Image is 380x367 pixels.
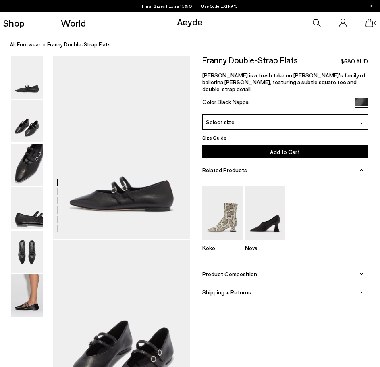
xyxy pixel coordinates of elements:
[61,18,86,28] a: World
[10,40,41,49] a: All Footwear
[11,144,43,186] img: Franny Double-Strap Flats - Image 3
[365,19,374,27] a: 0
[11,56,43,99] img: Franny Double-Strap Flats - Image 1
[11,274,43,317] img: Franny Double-Strap Flats - Image 6
[10,34,380,56] nav: breadcrumb
[11,100,43,142] img: Franny Double-Strap Flats - Image 2
[360,121,364,125] img: svg%3E
[3,18,25,28] a: Shop
[201,4,238,8] span: Navigate to /collections/ss25-final-sizes
[218,98,249,105] span: Black Nappa
[374,21,378,25] span: 0
[202,98,350,108] div: Color:
[202,289,251,296] span: Shipping + Returns
[202,145,368,158] button: Add to Cart
[202,133,226,142] button: Size Guide
[202,244,243,251] p: Koko
[202,72,368,92] p: [PERSON_NAME] is a fresh take on [PERSON_NAME]'s family of ballerina [PERSON_NAME], featuring a s...
[245,186,285,240] img: Nova Regal Pumps
[206,118,235,126] span: Select size
[142,2,238,10] p: Final Sizes | Extra 15% Off
[202,56,298,64] h2: Franny Double-Strap Flats
[11,231,43,273] img: Franny Double-Strap Flats - Image 5
[177,16,203,27] a: Aeyde
[359,168,363,172] img: svg%3E
[202,234,243,251] a: Koko Regal Heel Boots Koko
[202,167,247,173] span: Related Products
[202,271,257,277] span: Product Composition
[270,148,300,155] span: Add to Cart
[341,57,368,65] span: $580 AUD
[245,244,285,251] p: Nova
[359,272,363,276] img: svg%3E
[47,40,111,49] span: Franny Double-Strap Flats
[11,187,43,229] img: Franny Double-Strap Flats - Image 4
[359,290,363,294] img: svg%3E
[202,186,243,240] img: Koko Regal Heel Boots
[245,234,285,251] a: Nova Regal Pumps Nova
